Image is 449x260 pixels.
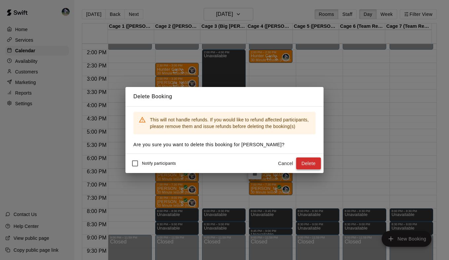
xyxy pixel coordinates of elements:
div: This will not handle refunds. If you would like to refund affected participants, please remove th... [150,114,310,132]
button: Cancel [275,157,296,170]
p: Are you sure you want to delete this booking for [PERSON_NAME] ? [133,141,316,148]
h2: Delete Booking [125,87,324,106]
button: Delete [296,157,321,170]
span: Notify participants [142,161,176,166]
